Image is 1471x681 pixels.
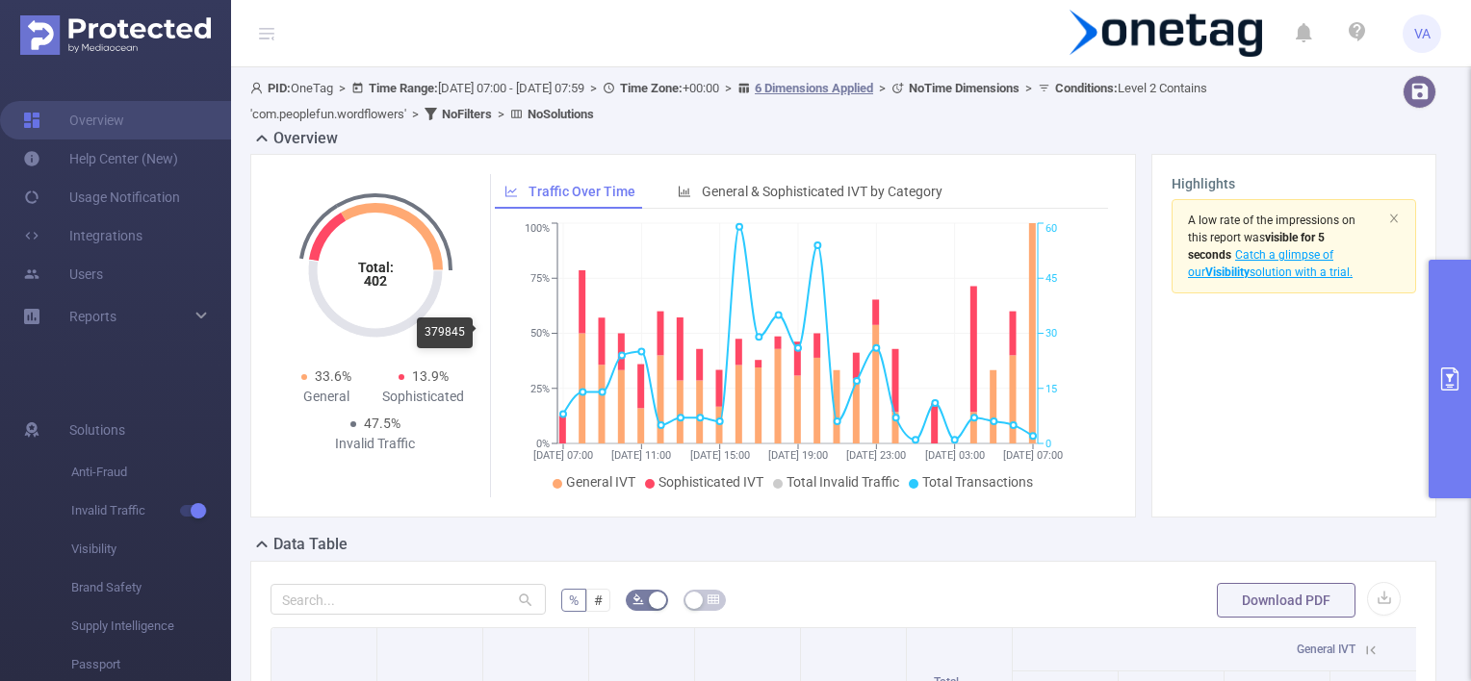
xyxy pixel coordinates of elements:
[23,178,180,216] a: Usage Notification
[364,273,387,289] tspan: 402
[417,317,473,348] div: 379845
[23,255,103,293] a: Users
[250,81,1207,121] span: OneTag [DATE] 07:00 - [DATE] 07:59 +00:00
[924,449,984,462] tspan: [DATE] 03:00
[529,184,635,199] span: Traffic Over Time
[1297,643,1355,656] span: General IVT
[1414,14,1431,53] span: VA
[1045,438,1051,450] tspan: 0
[1045,272,1057,285] tspan: 45
[594,593,603,608] span: #
[20,15,211,55] img: Protected Media
[250,82,268,94] i: icon: user
[702,184,942,199] span: General & Sophisticated IVT by Category
[530,328,550,340] tspan: 50%
[1055,81,1118,95] b: Conditions :
[369,81,438,95] b: Time Range:
[611,449,671,462] tspan: [DATE] 11:00
[23,101,124,139] a: Overview
[273,533,348,556] h2: Data Table
[1217,583,1355,618] button: Download PDF
[278,387,375,407] div: General
[412,368,449,384] span: 13.9%
[1045,383,1057,395] tspan: 15
[678,185,691,198] i: icon: bar-chart
[525,223,550,236] tspan: 100%
[922,474,1033,490] span: Total Transactions
[364,416,400,431] span: 47.5%
[271,584,546,615] input: Search...
[1019,81,1038,95] span: >
[1188,248,1353,279] span: Catch a glimpse of our solution with a trial.
[530,272,550,285] tspan: 75%
[442,107,492,121] b: No Filters
[755,81,873,95] u: 6 Dimensions Applied
[873,81,891,95] span: >
[909,81,1019,95] b: No Time Dimensions
[658,474,763,490] span: Sophisticated IVT
[528,107,594,121] b: No Solutions
[533,449,593,462] tspan: [DATE] 07:00
[71,453,231,492] span: Anti-Fraud
[69,309,116,324] span: Reports
[69,297,116,336] a: Reports
[71,492,231,530] span: Invalid Traffic
[1045,223,1057,236] tspan: 60
[23,139,178,178] a: Help Center (New)
[268,81,291,95] b: PID:
[689,449,749,462] tspan: [DATE] 15:00
[273,127,338,150] h2: Overview
[326,434,424,454] div: Invalid Traffic
[719,81,737,95] span: >
[1388,213,1400,224] i: icon: close
[569,593,579,608] span: %
[71,530,231,568] span: Visibility
[71,568,231,607] span: Brand Safety
[536,438,550,450] tspan: 0%
[504,185,518,198] i: icon: line-chart
[787,474,899,490] span: Total Invalid Traffic
[406,107,425,121] span: >
[1003,449,1063,462] tspan: [DATE] 07:00
[1172,174,1416,194] h3: Highlights
[492,107,510,121] span: >
[846,449,906,462] tspan: [DATE] 23:00
[620,81,683,95] b: Time Zone:
[530,383,550,395] tspan: 25%
[1045,328,1057,340] tspan: 30
[315,368,351,384] span: 33.6%
[1188,214,1355,244] span: A low rate of the impressions on this report
[768,449,828,462] tspan: [DATE] 19:00
[708,593,719,605] i: icon: table
[1205,265,1250,279] b: Visibility
[1388,208,1400,229] button: icon: close
[69,411,125,449] span: Solutions
[566,474,635,490] span: General IVT
[375,387,473,407] div: Sophisticated
[357,260,393,275] tspan: Total:
[632,593,644,605] i: icon: bg-colors
[23,216,142,255] a: Integrations
[333,81,351,95] span: >
[1188,231,1325,262] span: was
[584,81,603,95] span: >
[71,607,231,645] span: Supply Intelligence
